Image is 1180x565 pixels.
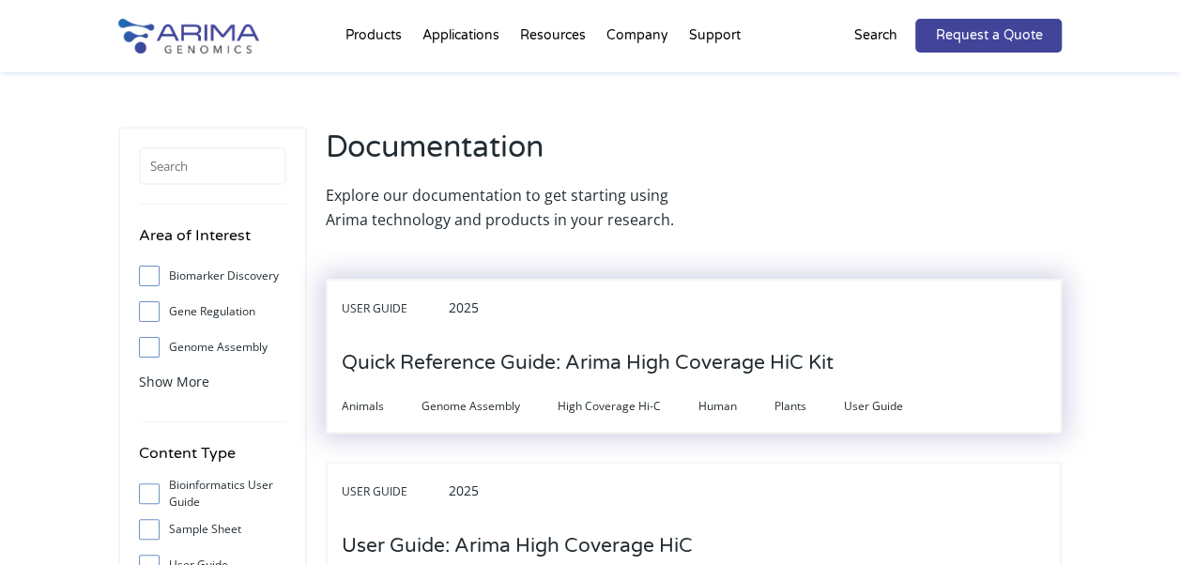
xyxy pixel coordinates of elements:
a: Request a Quote [915,19,1062,53]
h4: Content Type [139,441,286,480]
span: Show More [139,373,209,390]
span: High Coverage Hi-C [558,395,698,418]
p: Search [853,23,896,48]
span: User Guide [342,481,445,503]
label: Sample Sheet [139,515,286,543]
span: User Guide [342,298,445,320]
label: Bioinformatics User Guide [139,480,286,508]
span: 2025 [449,481,479,499]
a: User Guide: Arima High Coverage HiC [342,536,693,557]
label: Genome Assembly [139,333,286,361]
span: Animals [342,395,421,418]
span: User Guide [844,395,941,418]
span: Genome Assembly [421,395,558,418]
h4: Area of Interest [139,223,286,262]
input: Search [139,147,286,185]
h2: Documentation [326,127,684,183]
label: Gene Regulation [139,298,286,326]
span: 2025 [449,298,479,316]
label: Biomarker Discovery [139,262,286,290]
p: Explore our documentation to get starting using Arima technology and products in your research. [326,183,684,232]
span: Human [698,395,774,418]
span: Plants [774,395,844,418]
h3: Quick Reference Guide: Arima High Coverage HiC Kit [342,334,834,392]
img: Arima-Genomics-logo [118,19,259,53]
a: Quick Reference Guide: Arima High Coverage HiC Kit [342,353,834,374]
